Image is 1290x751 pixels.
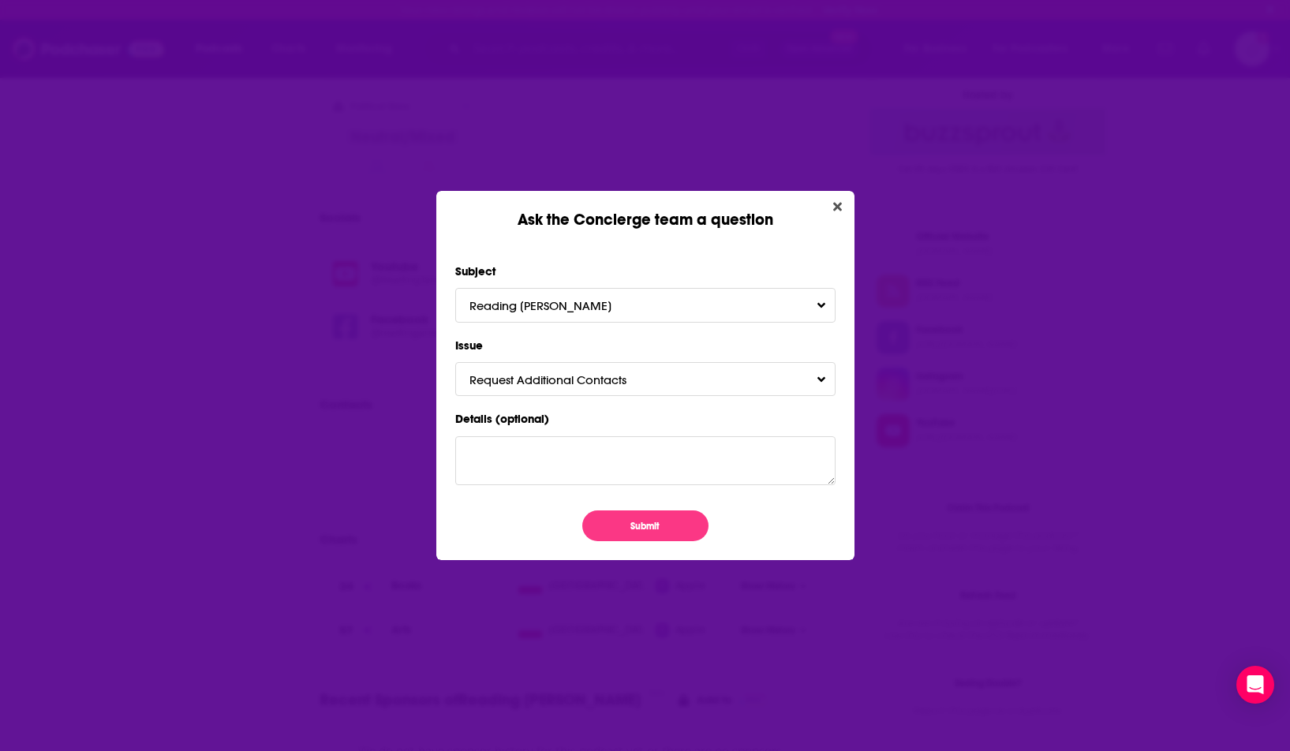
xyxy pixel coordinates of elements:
label: Subject [455,261,836,282]
button: Reading [PERSON_NAME]Toggle Pronoun Dropdown [455,288,836,322]
button: Close [827,197,848,217]
span: Reading [PERSON_NAME] [469,298,643,313]
button: Request Additional ContactsToggle Pronoun Dropdown [455,362,836,396]
span: Request Additional Contacts [469,372,658,387]
button: Submit [582,510,709,541]
div: Ask the Concierge team a question [436,191,854,230]
label: Issue [455,335,836,356]
div: Open Intercom Messenger [1236,666,1274,704]
label: Details (optional) [455,409,836,429]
